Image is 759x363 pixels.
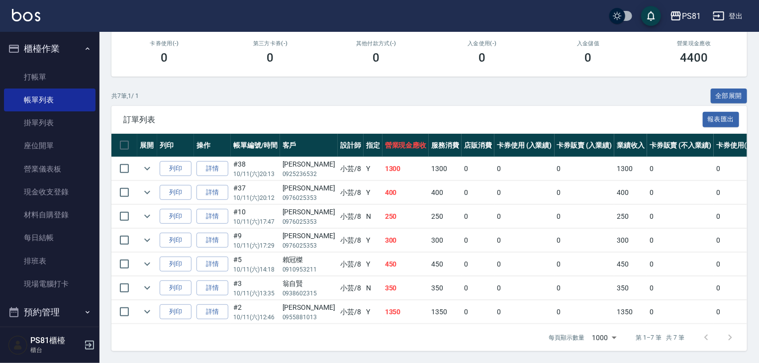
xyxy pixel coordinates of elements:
[338,276,364,300] td: 小芸 /8
[4,36,95,62] button: 櫃檯作業
[364,134,382,157] th: 指定
[140,257,155,272] button: expand row
[555,134,615,157] th: 卡券販賣 (入業績)
[429,253,462,276] td: 450
[233,289,278,298] p: 10/11 (六) 13:35
[647,205,714,228] td: 0
[233,265,278,274] p: 10/11 (六) 14:18
[196,185,228,200] a: 詳情
[647,253,714,276] td: 0
[647,300,714,324] td: 0
[338,157,364,181] td: 小芸 /8
[231,276,280,300] td: #3
[8,335,28,355] img: Person
[140,185,155,200] button: expand row
[4,134,95,157] a: 座位開單
[555,229,615,252] td: 0
[382,253,429,276] td: 450
[137,134,157,157] th: 展開
[429,157,462,181] td: 1300
[614,134,647,157] th: 業績收入
[4,299,95,325] button: 預約管理
[555,181,615,204] td: 0
[714,205,755,228] td: 0
[714,157,755,181] td: 0
[160,280,191,296] button: 列印
[555,300,615,324] td: 0
[636,333,684,342] p: 第 1–7 筆 共 7 筆
[196,304,228,320] a: 詳情
[233,193,278,202] p: 10/11 (六) 20:12
[4,181,95,203] a: 現金收支登錄
[441,40,523,47] h2: 入金使用(-)
[585,51,592,65] h3: 0
[231,300,280,324] td: #2
[140,161,155,176] button: expand row
[462,181,494,204] td: 0
[547,40,629,47] h2: 入金儲值
[160,209,191,224] button: 列印
[429,276,462,300] td: 350
[680,51,708,65] h3: 4400
[283,289,335,298] p: 0938602315
[614,157,647,181] td: 1300
[364,276,382,300] td: N
[231,157,280,181] td: #38
[231,181,280,204] td: #37
[549,333,584,342] p: 每頁顯示數量
[140,304,155,319] button: expand row
[111,91,139,100] p: 共 7 筆, 1 / 1
[338,253,364,276] td: 小芸 /8
[429,134,462,157] th: 服務消費
[4,325,95,351] button: 報表及分析
[647,229,714,252] td: 0
[382,134,429,157] th: 營業現金應收
[231,134,280,157] th: 帳單編號/時間
[283,207,335,217] div: [PERSON_NAME]
[494,134,555,157] th: 卡券使用 (入業績)
[229,40,311,47] h2: 第三方卡券(-)
[123,40,205,47] h2: 卡券使用(-)
[494,300,555,324] td: 0
[703,114,740,124] a: 報表匯出
[711,89,748,104] button: 全部展開
[382,229,429,252] td: 300
[588,324,620,351] div: 1000
[283,231,335,241] div: [PERSON_NAME]
[647,276,714,300] td: 0
[614,276,647,300] td: 350
[429,229,462,252] td: 300
[494,229,555,252] td: 0
[666,6,705,26] button: PS81
[283,193,335,202] p: 0976025353
[196,233,228,248] a: 詳情
[4,250,95,272] a: 排班表
[555,205,615,228] td: 0
[283,183,335,193] div: [PERSON_NAME]
[140,209,155,224] button: expand row
[233,313,278,322] p: 10/11 (六) 12:46
[283,170,335,179] p: 0925236532
[641,6,661,26] button: save
[494,181,555,204] td: 0
[382,205,429,228] td: 250
[233,170,278,179] p: 10/11 (六) 20:13
[462,300,494,324] td: 0
[364,157,382,181] td: Y
[123,115,703,125] span: 訂單列表
[364,300,382,324] td: Y
[4,226,95,249] a: 每日結帳
[614,253,647,276] td: 450
[714,134,755,157] th: 卡券使用(-)
[614,205,647,228] td: 250
[4,203,95,226] a: 材料自購登錄
[462,229,494,252] td: 0
[647,134,714,157] th: 卡券販賣 (不入業績)
[703,112,740,127] button: 報表匯出
[4,272,95,295] a: 現場電腦打卡
[555,276,615,300] td: 0
[429,181,462,204] td: 400
[429,205,462,228] td: 250
[4,158,95,181] a: 營業儀表板
[335,40,417,47] h2: 其他付款方式(-)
